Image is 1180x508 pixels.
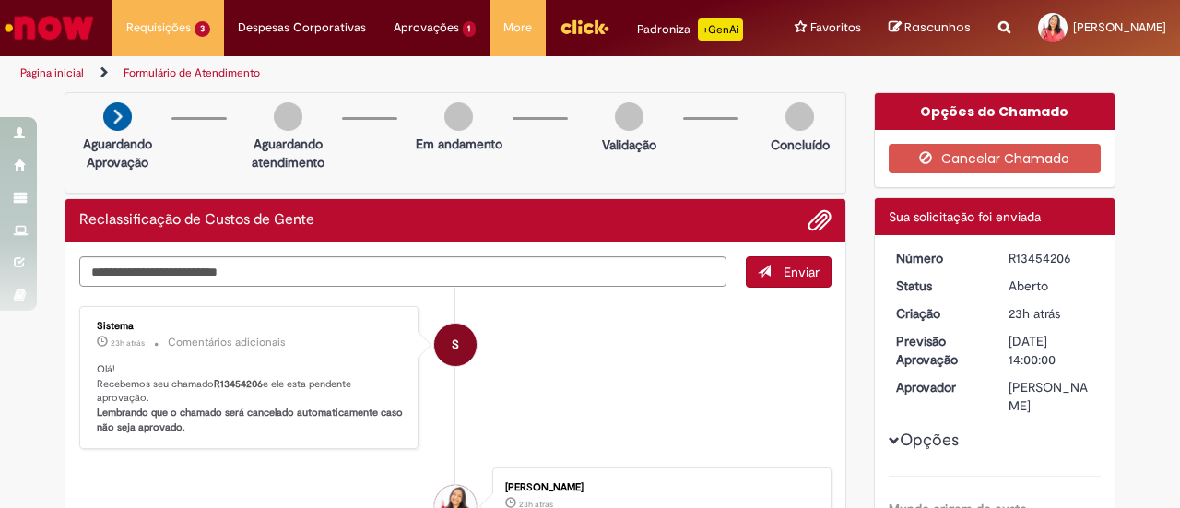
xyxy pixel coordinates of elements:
div: [PERSON_NAME] [1009,378,1094,415]
span: 1 [463,21,477,37]
p: Validação [602,136,656,154]
img: arrow-next.png [103,102,132,131]
div: Padroniza [637,18,743,41]
p: Olá! Recebemos seu chamado e ele esta pendente aprovação. [97,362,404,435]
p: Em andamento [416,135,502,153]
b: Lembrando que o chamado será cancelado automaticamente caso não seja aprovado. [97,406,406,434]
a: Página inicial [20,65,84,80]
dt: Previsão Aprovação [882,332,996,369]
span: Favoritos [810,18,861,37]
a: Rascunhos [889,19,971,37]
span: Enviar [784,264,820,280]
h2: Reclassificação de Custos de Gente Histórico de tíquete [79,212,314,229]
ul: Trilhas de página [14,56,773,90]
img: click_logo_yellow_360x200.png [560,13,609,41]
span: Despesas Corporativas [238,18,366,37]
p: Aguardando atendimento [243,135,333,171]
dt: Criação [882,304,996,323]
a: Formulário de Atendimento [124,65,260,80]
span: S [452,323,459,367]
img: img-circle-grey.png [444,102,473,131]
dt: Status [882,277,996,295]
p: +GenAi [698,18,743,41]
div: Opções do Chamado [875,93,1115,130]
div: 27/08/2025 18:47:41 [1009,304,1094,323]
div: R13454206 [1009,249,1094,267]
time: 27/08/2025 18:47:41 [1009,305,1060,322]
p: Concluído [771,136,830,154]
img: img-circle-grey.png [274,102,302,131]
button: Cancelar Chamado [889,144,1102,173]
img: img-circle-grey.png [615,102,643,131]
button: Enviar [746,256,832,288]
span: Rascunhos [904,18,971,36]
textarea: Digite sua mensagem aqui... [79,256,726,287]
small: Comentários adicionais [168,335,286,350]
span: 23h atrás [1009,305,1060,322]
img: img-circle-grey.png [785,102,814,131]
span: Requisições [126,18,191,37]
span: 23h atrás [111,337,145,349]
img: ServiceNow [2,9,97,46]
span: More [503,18,532,37]
span: 3 [195,21,210,37]
p: Aguardando Aprovação [73,135,162,171]
div: [PERSON_NAME] [505,482,812,493]
div: Sistema [97,321,404,332]
span: Sua solicitação foi enviada [889,208,1041,225]
div: Aberto [1009,277,1094,295]
div: [DATE] 14:00:00 [1009,332,1094,369]
time: 27/08/2025 18:47:54 [111,337,145,349]
span: Aprovações [394,18,459,37]
span: [PERSON_NAME] [1073,19,1166,35]
button: Adicionar anexos [808,208,832,232]
dt: Aprovador [882,378,996,396]
div: System [434,324,477,366]
dt: Número [882,249,996,267]
b: R13454206 [214,377,263,391]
